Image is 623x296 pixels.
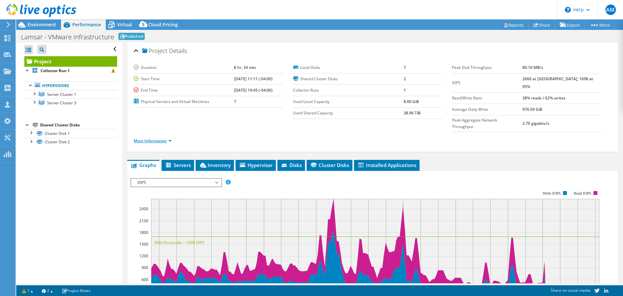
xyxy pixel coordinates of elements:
[139,230,148,235] text: 1800
[357,162,416,168] span: Installed Applications
[57,287,95,295] a: Project Notes
[293,98,404,105] label: Used Local Capacity
[522,121,549,126] b: 2.76 gigabits/s
[543,191,561,196] text: Write IOPS
[24,90,117,98] a: Server Cluster 1
[574,191,592,196] text: Read IOPS
[141,265,148,270] text: 900
[565,7,571,13] svg: \n
[24,67,117,75] a: Collector Run 1
[169,47,187,55] span: Details
[199,162,231,168] span: Inventory
[24,56,117,67] a: Project
[585,20,615,30] a: More
[498,20,529,30] a: Reports
[551,288,591,293] span: Share on social media
[234,65,256,70] b: 8 hr, 34 min
[234,87,273,93] b: [DATE] 19:45 (-04:00)
[18,287,38,295] a: 1
[40,121,117,129] div: Shared Cluster Disks
[404,110,421,116] b: 38.96 TiB
[134,98,234,105] label: Physical Servers and Virtual Machines
[139,218,148,224] text: 2100
[605,5,616,15] span: AM
[522,95,566,101] b: 38% reads / 62% writes
[452,106,522,113] label: Average Daily Write
[24,82,117,90] a: Hypervisors
[154,240,204,245] text: 95th Percentile = 1698 IOPS
[24,138,117,146] a: Cluster Disk 2
[452,80,522,86] label: IOPS
[134,64,234,71] label: Duration
[21,34,114,40] h1: Lamsar - VMware infrastructure
[234,76,273,82] b: [DATE] 11:11 (-04:00)
[24,129,117,137] a: Cluster Disk 1
[148,21,178,28] span: Cloud Pricing
[281,162,302,168] span: Disks
[130,162,156,168] span: Graphs
[28,21,56,28] span: Environment
[47,100,76,106] span: Server Cluster 3
[452,64,522,71] label: Peak Disk Throughput
[139,241,148,247] text: 1500
[134,138,172,144] a: More Information
[293,64,404,71] label: Local Disks
[142,48,167,54] span: Project
[139,206,148,212] text: 2400
[134,87,234,94] label: End Time
[452,117,522,130] label: Peak Aggregate Network Throughput
[165,162,191,168] span: Servers
[139,253,148,259] text: 1200
[522,65,543,70] b: 80.10 MB/s
[452,95,522,101] label: Read/Write Ratio
[24,98,117,107] a: Server Cluster 3
[293,87,404,94] label: Collector Runs
[41,68,70,73] b: Collector Run 1
[310,162,349,168] span: Cluster Disks
[522,107,542,112] b: 976.59 GiB
[118,33,145,40] span: Published
[134,76,234,82] label: Start Time
[117,21,132,28] span: Virtual
[522,76,593,89] b: 2660 at [GEOGRAPHIC_DATA], 1698 at 95%
[555,20,585,30] a: Export
[404,99,419,104] b: 8.00 GiB
[72,21,101,28] span: Performance
[293,110,404,116] label: Used Shared Capacity
[293,76,404,82] label: Shared Cluster Disks
[404,76,406,82] b: 2
[141,277,148,282] text: 600
[234,99,236,104] b: 7
[37,287,57,295] a: 2
[529,20,555,30] a: Share
[47,92,76,97] span: Server Cluster 1
[404,65,406,70] b: 7
[239,162,273,168] span: Hypervisor
[404,87,406,93] b: 1
[134,179,218,187] span: IOPS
